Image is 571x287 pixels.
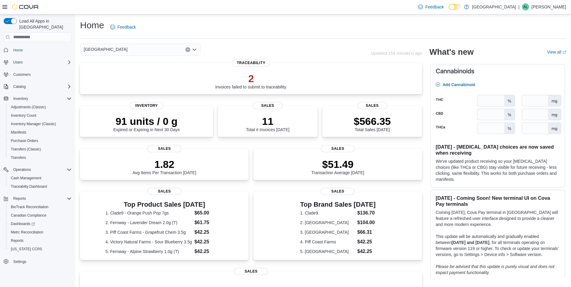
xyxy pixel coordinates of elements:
[8,146,72,153] span: Transfers (Classic)
[8,229,46,236] a: Metrc Reconciliation
[452,240,489,245] strong: [DATE] and [DATE]
[436,144,560,156] h3: [DATE] - [MEDICAL_DATA] choices are now saved when receiving
[6,128,74,137] button: Manifests
[234,268,268,275] span: Sales
[80,19,104,31] h1: Home
[312,158,365,170] p: $51.49
[8,174,44,182] a: Cash Management
[357,209,376,217] dd: $136.70
[6,228,74,236] button: Metrc Reconciliation
[11,176,41,181] span: Cash Management
[13,84,26,89] span: Catalog
[192,47,197,52] button: Open list of options
[1,165,74,174] button: Operations
[8,220,37,227] a: Dashboards
[11,247,42,252] span: [US_STATE] CCRS
[8,129,72,136] span: Manifests
[6,245,74,253] button: [US_STATE] CCRS
[11,95,72,102] span: Inventory
[6,120,74,128] button: Inventory Manager (Classic)
[532,3,566,11] p: [PERSON_NAME]
[436,233,560,258] p: This update will be automatically and gradually enabled between , for all terminals operating on ...
[194,219,223,226] dd: $61.75
[436,209,560,227] p: Coming [DATE], Cova Pay terminal in [GEOGRAPHIC_DATA] will feature a refreshed user interface des...
[1,194,74,203] button: Reports
[147,188,181,195] span: Sales
[105,210,192,216] dt: 1. Clade9 - Orange Push Pop 7gs
[300,248,355,255] dt: 5. [GEOGRAPHIC_DATA]
[436,264,554,275] em: Please be advised that this update is purely visual and does not impact payment functionality.
[8,245,45,253] a: [US_STATE] CCRS
[253,102,283,109] span: Sales
[6,203,74,211] button: BioTrack Reconciliation
[8,112,72,119] span: Inventory Count
[354,115,391,132] div: Total Sales [DATE]
[13,196,26,201] span: Reports
[371,51,422,56] p: Updated 154 minute(s) ago
[11,166,72,173] span: Operations
[194,248,223,255] dd: $42.25
[11,155,26,160] span: Transfers
[436,195,560,207] h3: [DATE] - Coming Soon! New terminal UI on Cova Pay terminals
[11,213,46,218] span: Canadian Compliance
[11,195,28,202] button: Reports
[11,130,26,135] span: Manifests
[11,83,28,90] button: Catalog
[354,115,391,127] p: $566.35
[300,210,355,216] dt: 1. Clade9
[11,83,72,90] span: Catalog
[357,238,376,245] dd: $42.25
[8,103,48,111] a: Adjustments (Classic)
[13,72,31,77] span: Customers
[8,237,72,244] span: Reports
[11,230,43,235] span: Metrc Reconciliation
[300,239,355,245] dt: 4. Piff Coast Farms
[132,158,196,170] p: 1.82
[448,4,461,10] input: Dark Mode
[8,245,72,253] span: Washington CCRS
[113,115,180,132] div: Expired or Expiring in Next 30 Days
[1,94,74,103] button: Inventory
[4,43,72,282] nav: Complex example
[108,21,138,33] a: Feedback
[8,229,72,236] span: Metrc Reconciliation
[8,137,72,144] span: Purchase Orders
[472,3,516,11] p: [GEOGRAPHIC_DATA]
[11,46,72,54] span: Home
[11,258,29,265] a: Settings
[194,229,223,236] dd: $42.25
[215,73,287,85] p: 2
[105,239,192,245] dt: 4. Victory Natural Farms - Sour Blueberry 3.5g
[6,103,74,111] button: Adjustments (Classic)
[147,145,181,152] span: Sales
[11,138,38,143] span: Purchase Orders
[8,137,41,144] a: Purchase Orders
[105,201,223,208] h3: Top Product Sales [DATE]
[312,158,365,175] div: Transaction Average [DATE]
[11,47,25,54] a: Home
[6,137,74,145] button: Purchase Orders
[563,51,566,54] svg: External link
[246,115,289,132] div: Total # Invoices [DATE]
[105,248,192,255] dt: 5. Fernway - Alpine Strawberry 1.0g (T)
[11,258,72,265] span: Settings
[11,205,48,209] span: BioTrack Reconciliation
[11,166,33,173] button: Operations
[232,59,270,66] span: Traceability
[11,184,47,189] span: Traceabilty Dashboard
[11,59,25,66] button: Users
[518,3,520,11] p: |
[1,257,74,266] button: Settings
[6,211,74,220] button: Canadian Compliance
[105,229,192,235] dt: 3. Piff Coast Farms - Grapefruit Chem 3.5g
[8,183,49,190] a: Traceabilty Dashboard
[6,174,74,182] button: Cash Management
[8,146,43,153] a: Transfers (Classic)
[13,259,26,264] span: Settings
[300,201,376,208] h3: Top Brand Sales [DATE]
[357,102,387,109] span: Sales
[321,145,355,152] span: Sales
[8,174,72,182] span: Cash Management
[8,212,49,219] a: Canadian Compliance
